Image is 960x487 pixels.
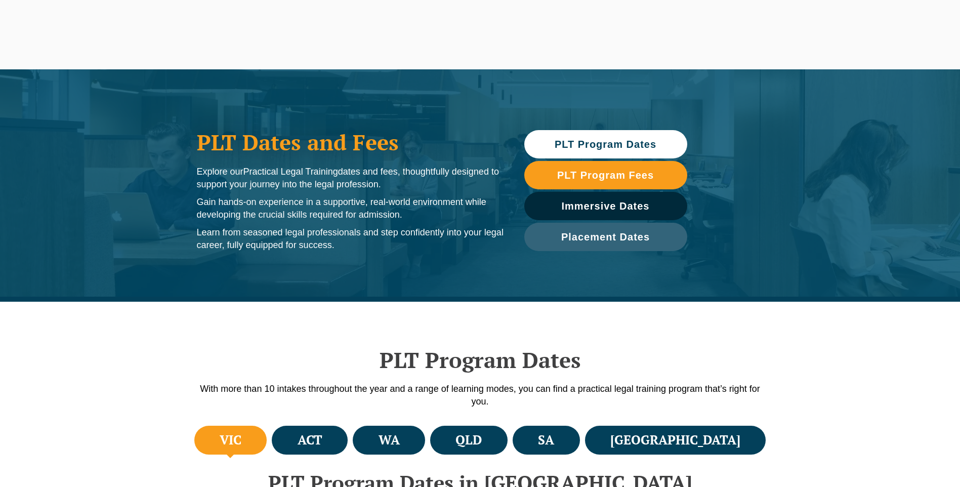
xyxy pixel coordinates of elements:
span: PLT Program Fees [557,170,654,180]
p: Learn from seasoned legal professionals and step confidently into your legal career, fully equipp... [197,226,504,252]
span: Immersive Dates [562,201,650,211]
h4: VIC [220,432,241,449]
h4: SA [538,432,554,449]
h1: PLT Dates and Fees [197,130,504,155]
span: Placement Dates [561,232,650,242]
h2: PLT Program Dates [192,347,769,373]
p: With more than 10 intakes throughout the year and a range of learning modes, you can find a pract... [192,383,769,408]
a: Placement Dates [524,223,687,251]
p: Gain hands-on experience in a supportive, real-world environment while developing the crucial ski... [197,196,504,221]
span: Practical Legal Training [243,167,338,177]
h4: ACT [298,432,322,449]
h4: QLD [455,432,482,449]
a: Immersive Dates [524,192,687,220]
h4: [GEOGRAPHIC_DATA] [610,432,740,449]
a: PLT Program Fees [524,161,687,189]
span: PLT Program Dates [555,139,656,149]
p: Explore our dates and fees, thoughtfully designed to support your journey into the legal profession. [197,166,504,191]
h4: WA [379,432,400,449]
a: PLT Program Dates [524,130,687,158]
